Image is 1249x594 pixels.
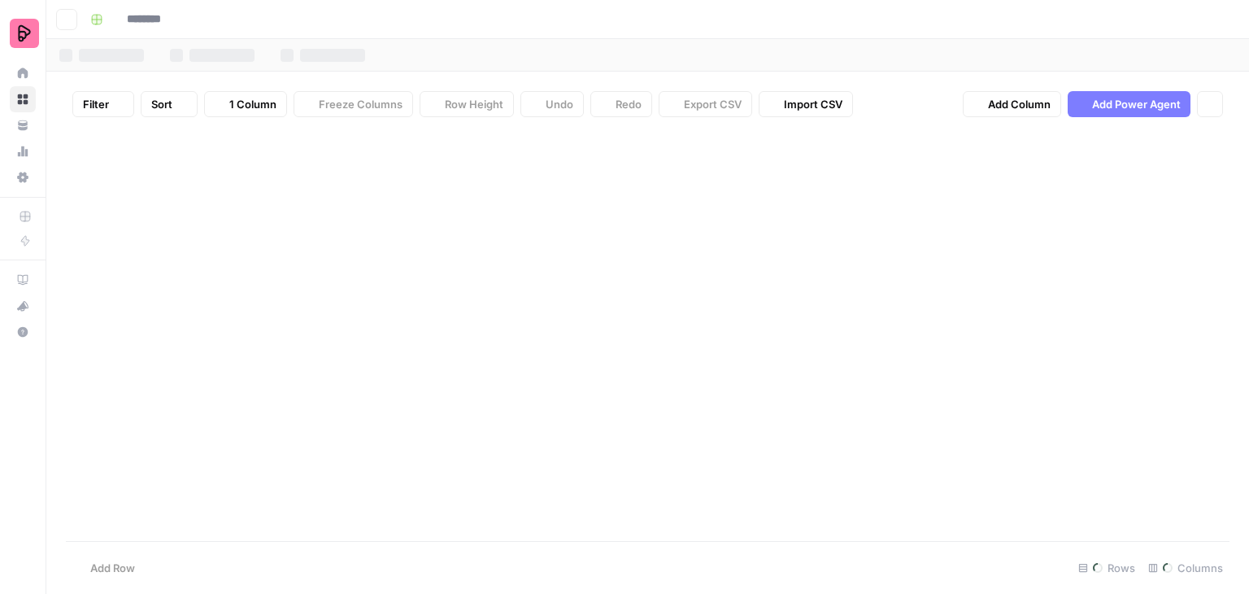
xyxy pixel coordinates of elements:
span: Row Height [445,96,503,112]
button: Add Row [66,555,145,581]
span: Filter [83,96,109,112]
button: Import CSV [759,91,853,117]
button: Undo [520,91,584,117]
span: Redo [616,96,642,112]
span: Freeze Columns [319,96,403,112]
div: Rows [1072,555,1142,581]
span: Import CSV [784,96,842,112]
span: Add Power Agent [1092,96,1181,112]
a: Settings [10,164,36,190]
button: Filter [72,91,134,117]
div: What's new? [11,294,35,318]
span: 1 Column [229,96,276,112]
span: Sort [151,96,172,112]
span: Undo [546,96,573,112]
a: Home [10,60,36,86]
a: Browse [10,86,36,112]
span: Export CSV [684,96,742,112]
img: Preply Logo [10,19,39,48]
button: Redo [590,91,652,117]
button: Row Height [420,91,514,117]
button: Add Column [963,91,1061,117]
span: Add Row [90,560,135,576]
span: Add Column [988,96,1051,112]
button: Sort [141,91,198,117]
button: Add Power Agent [1068,91,1190,117]
div: Columns [1142,555,1229,581]
a: AirOps Academy [10,267,36,293]
a: Usage [10,138,36,164]
button: 1 Column [204,91,287,117]
button: Workspace: Preply [10,13,36,54]
a: Your Data [10,112,36,138]
button: Export CSV [659,91,752,117]
button: Freeze Columns [294,91,413,117]
button: What's new? [10,293,36,319]
button: Help + Support [10,319,36,345]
